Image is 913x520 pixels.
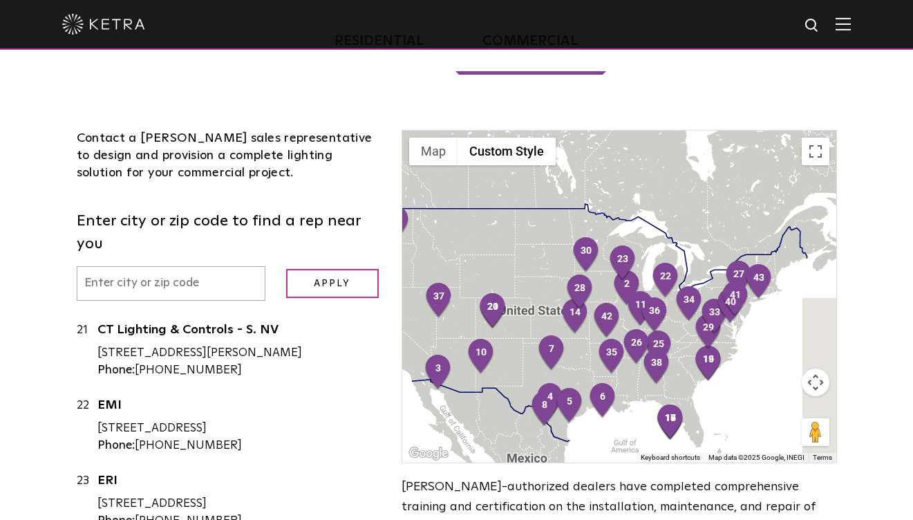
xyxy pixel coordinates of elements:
[467,338,496,375] div: 10
[708,454,804,461] span: Map data ©2025 Google, INEGI
[97,495,382,513] div: [STREET_ADDRESS]
[641,453,700,463] button: Keyboard shortcuts
[716,288,745,325] div: 40
[675,286,704,323] div: 34
[802,369,829,396] button: Map camera controls
[406,445,451,463] img: Google
[572,236,601,274] div: 30
[77,322,97,380] div: 21
[804,17,821,35] img: search icon
[97,420,382,438] div: [STREET_ADDRESS]
[588,382,617,420] div: 6
[802,418,829,446] button: Drag Pegman onto the map to open Street View
[286,269,379,299] input: Apply
[97,440,135,452] strong: Phone:
[802,138,829,165] button: Toggle fullscreen view
[458,138,556,165] button: Custom Style
[530,391,559,428] div: 8
[537,335,566,372] div: 7
[694,345,723,382] div: 19
[626,290,655,328] div: 11
[424,354,453,391] div: 3
[561,298,590,335] div: 14
[700,298,729,335] div: 33
[97,399,382,416] a: EMI
[565,274,594,311] div: 28
[642,349,671,386] div: 38
[97,437,382,455] div: [PHONE_NUMBER]
[555,387,584,425] div: 5
[608,245,637,282] div: 23
[694,313,723,351] div: 29
[744,263,773,301] div: 43
[478,292,507,330] div: 21
[77,130,382,183] div: Contact a [PERSON_NAME] sales representative to design and provision a complete lighting solution...
[77,397,97,455] div: 22
[77,266,265,301] input: Enter city or zip code
[382,205,411,243] div: 9
[592,302,621,340] div: 42
[836,17,851,30] img: Hamburger%20Nav.svg
[536,382,565,420] div: 4
[724,260,753,297] div: 27
[656,404,685,441] div: 18
[813,454,832,461] a: Terms (opens in new tab)
[644,330,673,367] div: 25
[721,281,750,318] div: 41
[97,344,382,362] div: [STREET_ADDRESS][PERSON_NAME]
[597,338,626,375] div: 35
[651,262,680,299] div: 22
[77,210,382,256] label: Enter city or zip code to find a rep near you
[406,445,451,463] a: Open this area in Google Maps (opens a new window)
[97,364,135,376] strong: Phone:
[640,297,669,334] div: 36
[612,270,641,307] div: 2
[97,324,382,341] a: CT Lighting & Controls - S. NV
[62,14,145,35] img: ketra-logo-2019-white
[409,138,458,165] button: Show street map
[622,328,651,366] div: 26
[97,474,382,492] a: ERI
[424,282,453,319] div: 37
[97,362,382,380] div: [PHONE_NUMBER]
